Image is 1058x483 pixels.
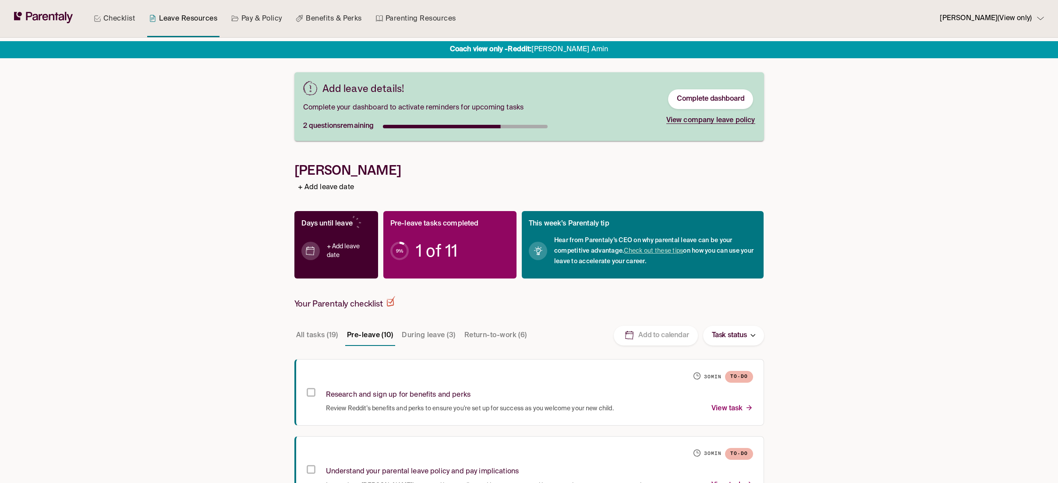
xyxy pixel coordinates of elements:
p: Pre-leave tasks completed [390,218,479,230]
button: Pre-leave (10) [345,325,395,346]
span: Hear from Parentaly’s CEO on why parental leave can be your competitive advantage. on how you can... [554,235,757,267]
p: + Add leave date [298,182,354,194]
p: Research and sign up for benefits and perks [326,389,471,401]
h2: Your Parentaly checklist [294,296,395,309]
p: Days until leave [301,218,353,230]
span: Complete your dashboard to activate reminders for upcoming tasks [303,102,548,113]
p: [PERSON_NAME] (View only) [940,13,1032,25]
a: View company leave policy [666,118,755,124]
button: Return-to-work (6) [463,325,529,346]
button: Task status [703,326,764,346]
h3: Add leave details! [322,83,404,93]
a: Check out these tips [624,248,683,254]
p: [PERSON_NAME] Amin [450,44,608,56]
p: 2 questions remaining [303,120,375,132]
strong: Coach view only - Reddit : [450,46,532,53]
h6: 30 min [704,374,722,381]
span: To-do [725,448,753,460]
button: All tasks (19) [294,325,340,346]
p: Understand your parental leave policy and pay implications [326,466,519,478]
span: 1 of 11 [416,247,457,255]
span: To-do [725,371,753,383]
p: Task status [712,330,747,342]
div: Task stage tabs [294,325,531,346]
p: View task [711,403,753,415]
h1: [PERSON_NAME] [294,162,764,178]
p: This week’s Parentaly tip [529,218,609,230]
button: During leave (3) [400,325,457,346]
h6: 30 min [704,450,722,457]
a: + Add leave date [327,242,371,260]
span: Review Reddit’s benefits and perks to ensure you're set up for success as you welcome your new ch... [326,404,614,413]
